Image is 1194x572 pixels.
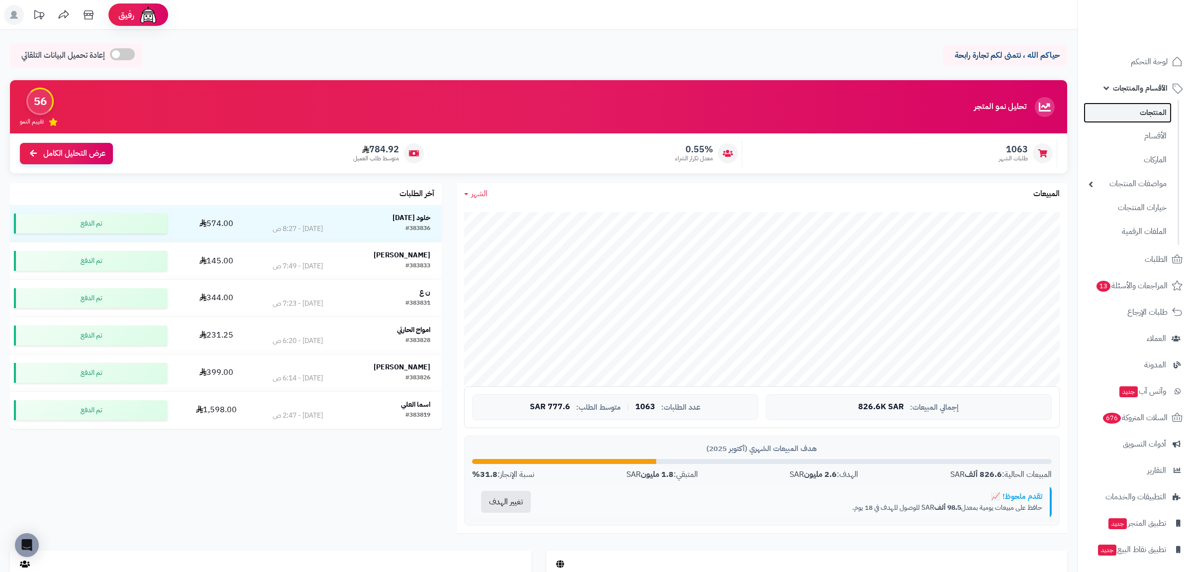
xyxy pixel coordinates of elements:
[1084,247,1188,271] a: الطلبات
[14,363,167,383] div: تم الدفع
[641,468,674,480] strong: 1.8 مليون
[1097,543,1166,557] span: تطبيق نقاط البيع
[401,399,430,410] strong: اسما العلي
[43,148,105,159] span: عرض التحليل الكامل
[1084,458,1188,482] a: التقارير
[1119,386,1138,397] span: جديد
[405,336,430,346] div: #383828
[14,326,167,345] div: تم الدفع
[627,403,629,411] span: |
[20,143,113,164] a: عرض التحليل الكامل
[171,317,261,354] td: 231.25
[405,224,430,234] div: #383836
[472,444,1052,454] div: هدف المبيعات الشهري (أكتوبر 2025)
[273,261,323,271] div: [DATE] - 7:49 ص
[530,403,570,412] span: 777.6 SAR
[1033,190,1060,199] h3: المبيعات
[1084,173,1172,195] a: مواصفات المنتجات
[15,533,39,557] div: Open Intercom Messenger
[1084,327,1188,350] a: العملاء
[547,503,1042,513] p: حافظ على مبيعات يومية بمعدل SAR للوصول للهدف في 18 يوم.
[910,403,959,412] span: إجمالي المبيعات:
[171,205,261,242] td: 574.00
[1084,197,1172,219] a: خيارات المنتجات
[14,288,167,308] div: تم الدفع
[273,373,323,383] div: [DATE] - 6:14 ص
[1084,379,1188,403] a: وآتس آبجديد
[273,336,323,346] div: [DATE] - 6:20 ص
[419,287,430,298] strong: ن ع
[661,403,700,412] span: عدد الطلبات:
[1098,545,1116,556] span: جديد
[1084,353,1188,377] a: المدونة
[1123,437,1166,451] span: أدوات التسويق
[405,411,430,421] div: #383819
[481,491,531,513] button: تغيير الهدف
[1084,511,1188,535] a: تطبيق المتجرجديد
[804,468,837,480] strong: 2.6 مليون
[1096,281,1110,292] span: 13
[1084,300,1188,324] a: طلبات الإرجاع
[353,144,399,155] span: 784.92
[790,469,858,480] div: الهدف: SAR
[171,392,261,429] td: 1,598.00
[1084,221,1172,242] a: الملفات الرقمية
[26,5,51,27] a: تحديثات المنصة
[974,103,1026,112] h3: تحليل نمو المتجر
[273,411,323,421] div: [DATE] - 2:47 ص
[1113,81,1168,95] span: الأقسام والمنتجات
[171,242,261,279] td: 145.00
[405,373,430,383] div: #383826
[675,154,713,163] span: معدل تكرار الشراء
[1144,358,1166,372] span: المدونة
[405,299,430,309] div: #383831
[471,188,488,200] span: الشهر
[1084,103,1172,123] a: المنتجات
[171,280,261,317] td: 344.00
[1084,50,1188,74] a: لوحة التحكم
[1095,279,1168,293] span: المراجعات والأسئلة
[118,9,134,21] span: رفيق
[965,468,1002,480] strong: 826.6 ألف
[1107,516,1166,530] span: تطبيق المتجر
[576,403,621,412] span: متوسط الطلب:
[999,144,1028,155] span: 1063
[1108,518,1127,529] span: جديد
[858,403,904,412] span: 826.6K SAR
[273,224,323,234] div: [DATE] - 8:27 ص
[374,362,430,372] strong: [PERSON_NAME]
[472,469,534,480] div: نسبة الإنجاز:
[1084,406,1188,430] a: السلات المتروكة676
[1131,55,1168,69] span: لوحة التحكم
[1145,252,1168,266] span: الطلبات
[20,117,44,126] span: تقييم النمو
[1105,490,1166,504] span: التطبيقات والخدمات
[1084,274,1188,298] a: المراجعات والأسئلة13
[1103,413,1121,424] span: 676
[464,188,488,200] a: الشهر
[1084,538,1188,562] a: تطبيق نقاط البيعجديد
[1147,463,1166,477] span: التقارير
[1084,432,1188,456] a: أدوات التسويق
[14,214,167,233] div: تم الدفع
[138,5,158,25] img: ai-face.png
[547,491,1042,502] div: تقدم ملحوظ! 📈
[353,154,399,163] span: متوسط طلب العميل
[675,144,713,155] span: 0.55%
[626,469,698,480] div: المتبقي: SAR
[171,354,261,391] td: 399.00
[1102,411,1168,425] span: السلات المتروكة
[397,325,430,335] strong: امواج الحارثي
[1084,485,1188,509] a: التطبيقات والخدمات
[999,154,1028,163] span: طلبات الشهر
[635,403,655,412] span: 1063
[1084,149,1172,171] a: الماركات
[21,50,105,61] span: إعادة تحميل البيانات التلقائي
[393,213,430,223] strong: خلود [DATE]
[1084,125,1172,147] a: الأقسام
[934,502,961,513] strong: 98.5 ألف
[273,299,323,309] div: [DATE] - 7:23 ص
[472,468,497,480] strong: 31.8%
[405,261,430,271] div: #383833
[14,400,167,420] div: تم الدفع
